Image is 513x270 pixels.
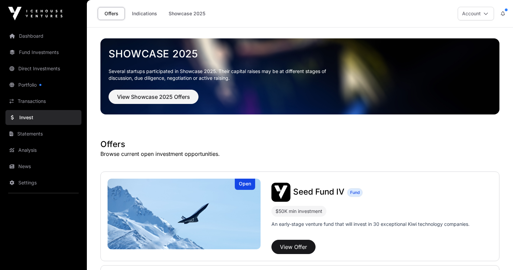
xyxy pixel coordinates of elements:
iframe: Chat Widget [479,237,513,270]
a: Indications [128,7,161,20]
span: Fund [350,190,360,195]
span: Seed Fund IV [293,187,344,197]
span: View Showcase 2025 Offers [117,93,190,101]
img: Showcase 2025 [100,38,499,114]
img: Seed Fund IV [271,183,290,202]
div: $50K min investment [275,207,322,215]
button: View Showcase 2025 Offers [109,90,198,104]
p: Browse current open investment opportunities. [100,150,499,158]
div: $50K min investment [271,206,326,217]
a: Seed Fund IV [293,188,344,197]
a: Dashboard [5,29,81,43]
a: Seed Fund IVOpen [108,179,261,249]
a: Fund Investments [5,45,81,60]
button: Account [458,7,494,20]
a: Offers [98,7,125,20]
h1: Offers [100,139,499,150]
img: Seed Fund IV [108,179,261,249]
p: An early-stage venture fund that will invest in 30 exceptional Kiwi technology companies. [271,221,470,228]
a: View Showcase 2025 Offers [109,96,198,103]
a: Analysis [5,143,81,158]
a: Showcase 2025 [109,48,491,60]
a: Direct Investments [5,61,81,76]
p: Several startups participated in Showcase 2025. Their capital raises may be at different stages o... [109,68,337,82]
a: Transactions [5,94,81,109]
a: Portfolio [5,77,81,92]
a: Showcase 2025 [164,7,210,20]
a: Invest [5,110,81,125]
div: Open [235,179,255,190]
a: Statements [5,126,81,141]
img: Icehouse Ventures Logo [8,7,62,20]
button: View Offer [271,240,316,254]
a: Settings [5,175,81,190]
a: News [5,159,81,174]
